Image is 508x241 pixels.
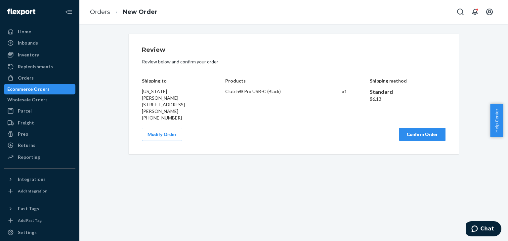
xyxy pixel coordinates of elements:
[18,63,53,70] div: Replenishments
[7,96,48,103] div: Wholesale Orders
[4,61,75,72] a: Replenishments
[18,205,39,212] div: Fast Tags
[142,47,445,53] h1: Review
[123,8,157,16] a: New Order
[18,52,39,58] div: Inventory
[18,218,42,223] div: Add Fast Tag
[18,154,40,160] div: Reporting
[225,88,321,95] div: Clutch® Pro USB-C (Black)
[4,73,75,83] a: Orders
[18,108,32,114] div: Parcel
[4,38,75,48] a: Inbounds
[7,9,35,15] img: Flexport logo
[4,187,75,195] a: Add Integration
[399,128,445,141] button: Confirm Order
[4,50,75,60] a: Inventory
[4,94,75,105] a: Wholesale Orders
[142,128,182,141] button: Modify Order
[18,176,46,183] div: Integrations
[7,86,50,92] div: Ecommerce Orders
[18,75,34,81] div: Orders
[225,78,347,83] h4: Products
[18,120,34,126] div: Freight
[4,217,75,224] a: Add Fast Tag
[18,188,47,194] div: Add Integration
[4,140,75,151] a: Returns
[85,2,163,22] ol: breadcrumbs
[4,26,75,37] a: Home
[4,106,75,116] a: Parcel
[18,28,31,35] div: Home
[18,229,37,236] div: Settings
[142,78,203,83] h4: Shipping to
[18,131,28,137] div: Prep
[18,40,38,46] div: Inbounds
[18,142,35,149] div: Returns
[454,5,467,18] button: Open Search Box
[4,118,75,128] a: Freight
[4,152,75,162] a: Reporting
[328,88,347,95] div: x 1
[4,174,75,185] button: Integrations
[490,104,503,137] button: Help Center
[4,227,75,238] a: Settings
[370,88,446,96] div: Standard
[90,8,110,16] a: Orders
[4,84,75,94] a: Ecommerce Orders
[4,203,75,214] button: Fast Tags
[466,221,501,238] iframe: Opens a widget where you can chat to one of our agents
[142,58,445,65] p: Review below and confirm your order
[142,88,185,114] span: [US_STATE][PERSON_NAME] [STREET_ADDRESS][PERSON_NAME]
[483,5,496,18] button: Open account menu
[142,115,203,121] div: [PHONE_NUMBER]
[4,129,75,139] a: Prep
[468,5,482,18] button: Open notifications
[370,96,446,102] div: $6.13
[370,78,446,83] h4: Shipping method
[62,5,75,18] button: Close Navigation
